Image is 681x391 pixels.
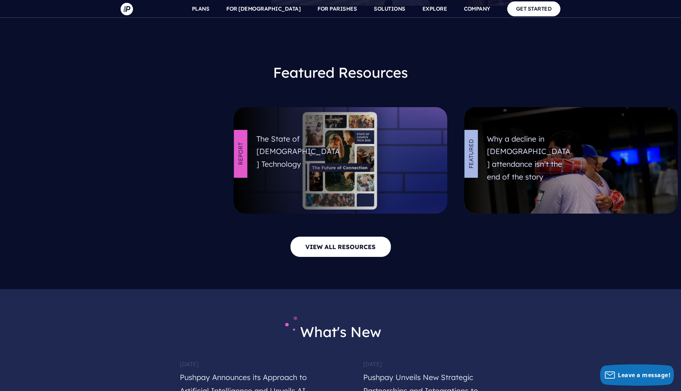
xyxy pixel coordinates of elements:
button: Leave a message! [600,364,674,386]
span: What's New [300,323,381,341]
a: GET STARTED [507,1,561,16]
span: Leave a message! [618,371,670,379]
h2: Featured Resources [6,64,675,81]
h6: [DATE] [363,357,501,371]
a: VIEW ALL RESOURCES [290,236,391,257]
h6: [DATE] [180,357,318,371]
